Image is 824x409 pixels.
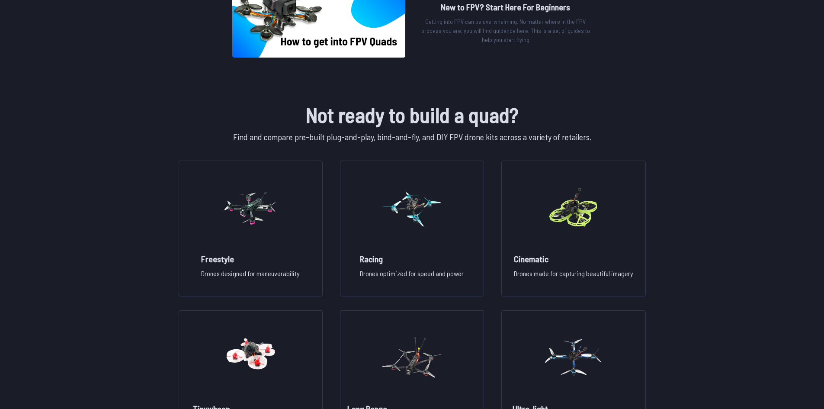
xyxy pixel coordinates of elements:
[360,253,464,265] h2: Racing
[419,0,592,13] h2: New to FPV? Start Here For Beginners
[381,170,443,246] img: image of category
[501,161,645,296] a: image of categoryCinematicDrones made for capturing beautiful imagery
[177,99,648,130] h1: Not ready to build a quad?
[219,170,282,246] img: image of category
[340,161,484,296] a: image of categoryRacingDrones optimized for speed and power
[514,253,633,265] h2: Cinematic
[514,268,633,286] p: Drones made for capturing beautiful imagery
[177,130,648,143] p: Find and compare pre-built plug-and-play, bind-and-fly, and DIY FPV drone kits across a variety o...
[179,161,323,296] a: image of categoryFreestyleDrones designed for maneuverability
[219,319,282,396] img: image of category
[542,170,605,246] img: image of category
[201,253,300,265] h2: Freestyle
[542,319,605,396] img: image of category
[381,319,443,396] img: image of category
[419,17,592,44] p: Getting into FPV can be overwhelming. No matter where in the FPV process you are, you will find g...
[201,268,300,286] p: Drones designed for maneuverability
[360,268,464,286] p: Drones optimized for speed and power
